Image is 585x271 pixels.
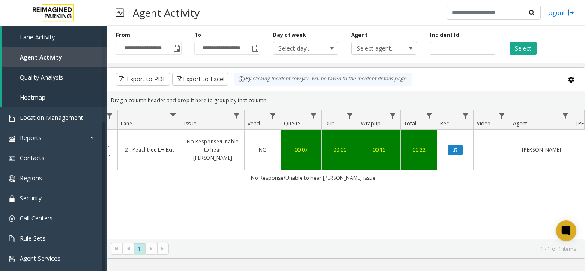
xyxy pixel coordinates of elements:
[2,67,107,87] a: Quality Analysis
[513,120,527,127] span: Agent
[238,76,245,83] img: infoIcon.svg
[20,194,42,202] span: Security
[2,87,107,107] a: Heatmap
[510,42,537,55] button: Select
[267,110,279,122] a: Vend Filter Menu
[107,110,585,239] div: Data table
[9,115,15,122] img: 'icon'
[286,146,316,154] a: 00:07
[234,73,412,86] div: By clicking Incident row you will be taken to the incident details page.
[361,120,381,127] span: Wrapup
[351,31,367,39] label: Agent
[9,235,15,242] img: 'icon'
[167,110,179,122] a: Lane Filter Menu
[116,73,170,86] button: Export to PDF
[9,215,15,222] img: 'icon'
[20,154,45,162] span: Contacts
[128,2,204,23] h3: Agent Activity
[20,134,42,142] span: Reports
[9,256,15,262] img: 'icon'
[20,113,83,122] span: Location Management
[20,174,42,182] span: Regions
[20,73,63,81] span: Quality Analysis
[172,73,228,86] button: Export to Excel
[406,146,432,154] a: 00:22
[273,42,325,54] span: Select day...
[9,135,15,142] img: 'icon'
[104,110,116,122] a: Location Filter Menu
[231,110,242,122] a: Issue Filter Menu
[9,155,15,162] img: 'icon'
[387,110,399,122] a: Wrapup Filter Menu
[116,31,130,39] label: From
[363,146,395,154] a: 00:15
[496,110,508,122] a: Video Filter Menu
[123,146,176,154] a: 2 - Peachtree LH Exit
[20,53,62,61] span: Agent Activity
[545,8,574,17] a: Logout
[20,254,60,262] span: Agent Services
[430,31,459,39] label: Incident Id
[248,120,260,127] span: Vend
[477,120,491,127] span: Video
[2,27,107,47] a: Lane Activity
[20,214,53,222] span: Call Centers
[134,243,145,255] span: Page 1
[172,42,181,54] span: Toggle popup
[515,146,568,154] a: [PERSON_NAME]
[259,146,267,153] span: NO
[250,146,275,154] a: NO
[308,110,319,122] a: Queue Filter Menu
[560,110,571,122] a: Agent Filter Menu
[194,31,201,39] label: To
[352,42,403,54] span: Select agent...
[273,31,306,39] label: Day of week
[2,47,107,67] a: Agent Activity
[9,195,15,202] img: 'icon'
[9,175,15,182] img: 'icon'
[107,93,585,108] div: Drag a column header and drop it here to group by that column
[404,120,416,127] span: Total
[184,120,197,127] span: Issue
[20,234,45,242] span: Rule Sets
[460,110,472,122] a: Rec. Filter Menu
[424,110,435,122] a: Total Filter Menu
[327,146,352,154] a: 00:00
[174,245,576,253] kendo-pager-info: 1 - 1 of 1 items
[440,120,450,127] span: Rec.
[20,33,55,41] span: Lane Activity
[284,120,300,127] span: Queue
[325,120,334,127] span: Dur
[186,137,239,162] a: No Response/Unable to hear [PERSON_NAME]
[344,110,356,122] a: Dur Filter Menu
[250,42,260,54] span: Toggle popup
[116,2,124,23] img: pageIcon
[121,120,132,127] span: Lane
[567,8,574,17] img: logout
[20,93,45,101] span: Heatmap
